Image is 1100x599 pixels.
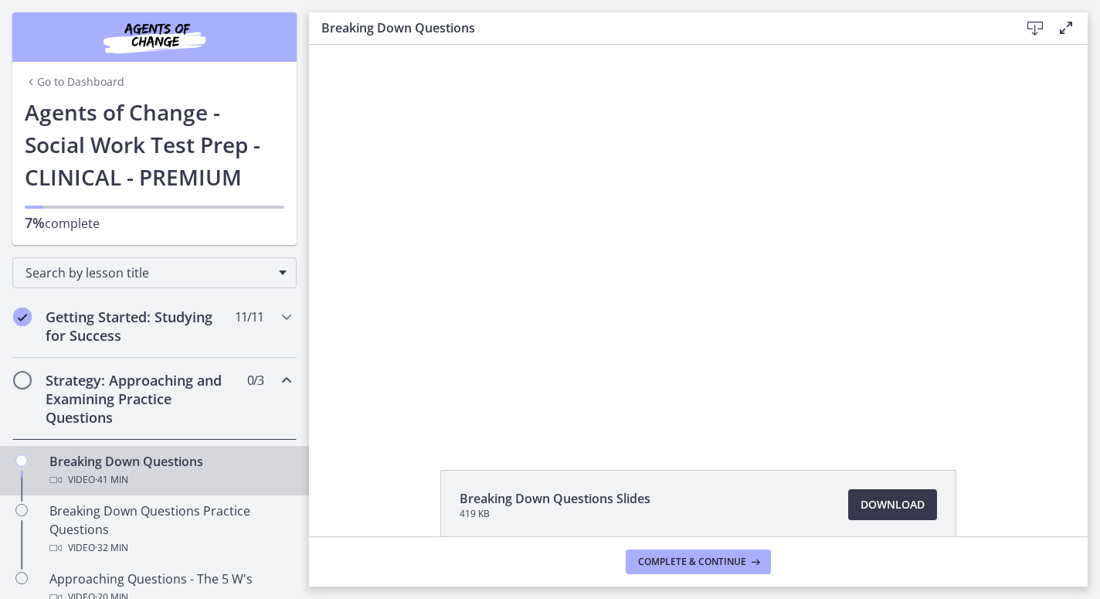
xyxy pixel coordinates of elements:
div: Breaking Down Questions Practice Questions [49,502,290,557]
div: Video [49,471,290,489]
h3: Breaking Down Questions [321,19,995,37]
span: 0 / 3 [247,371,263,390]
span: · 41 min [95,471,128,489]
button: Complete & continue [626,550,771,574]
iframe: Video Lesson [309,45,1088,434]
span: 419 KB [460,508,650,520]
span: Download [861,495,925,514]
img: Agents of Change [62,19,247,56]
div: Video [49,539,290,557]
h2: Getting Started: Studying for Success [46,308,234,345]
p: complete [25,213,284,233]
span: Breaking Down Questions Slides [460,489,650,508]
span: 7% [25,213,45,232]
span: · 32 min [95,539,128,557]
a: Download [848,489,937,520]
h1: Agents of Change - Social Work Test Prep - CLINICAL - PREMIUM [25,96,284,193]
span: 11 / 11 [235,308,263,326]
a: Go to Dashboard [25,74,124,90]
i: Completed [13,308,32,326]
div: Search by lesson title [12,257,297,288]
span: Search by lesson title [25,264,271,281]
span: Complete & continue [638,556,746,568]
div: Breaking Down Questions [49,452,290,489]
h2: Strategy: Approaching and Examining Practice Questions [46,371,234,427]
